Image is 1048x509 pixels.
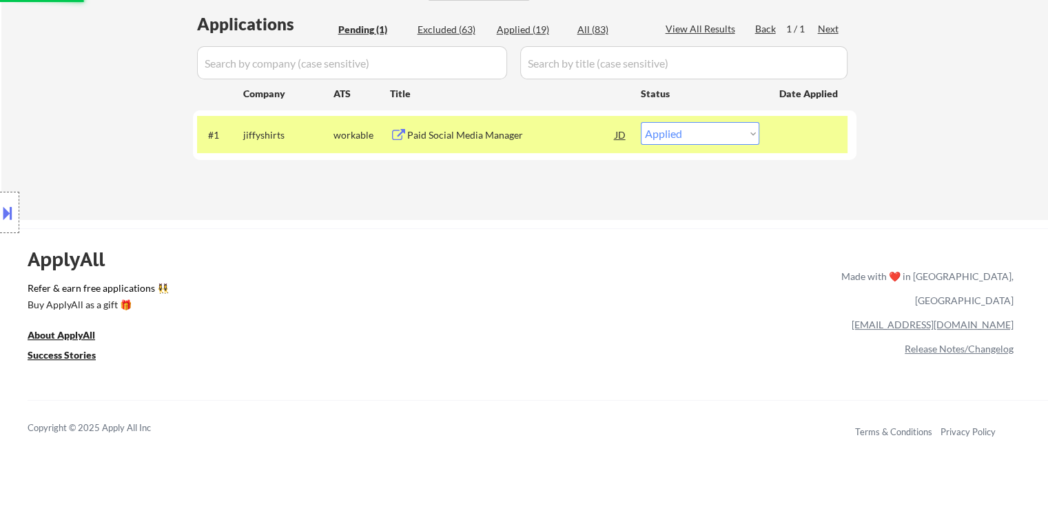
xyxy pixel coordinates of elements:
div: Next [818,22,840,36]
u: Success Stories [28,349,96,361]
div: Made with ❤️ in [GEOGRAPHIC_DATA], [GEOGRAPHIC_DATA] [836,264,1014,312]
div: ATS [333,87,390,101]
a: Release Notes/Changelog [905,343,1014,355]
div: Back [755,22,777,36]
a: [EMAIL_ADDRESS][DOMAIN_NAME] [852,319,1014,330]
div: 1 / 1 [786,22,818,36]
a: Privacy Policy [941,426,996,437]
div: jiffyshirts [243,128,333,142]
input: Search by title (case sensitive) [520,46,847,79]
div: workable [333,128,390,142]
div: View All Results [666,22,739,36]
div: Excluded (63) [418,23,486,37]
div: Applications [197,16,333,32]
div: All (83) [577,23,646,37]
div: JD [614,122,628,147]
div: Applied (19) [497,23,566,37]
div: Copyright © 2025 Apply All Inc [28,421,186,435]
div: Date Applied [779,87,840,101]
a: Terms & Conditions [855,426,932,437]
a: Success Stories [28,348,114,366]
div: Title [390,87,628,101]
div: Status [641,81,759,106]
input: Search by company (case sensitive) [197,46,507,79]
div: Pending (1) [338,23,407,37]
div: Company [243,87,333,101]
a: Refer & earn free applications 👯‍♀️ [28,283,553,298]
div: Paid Social Media Manager [407,128,615,142]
